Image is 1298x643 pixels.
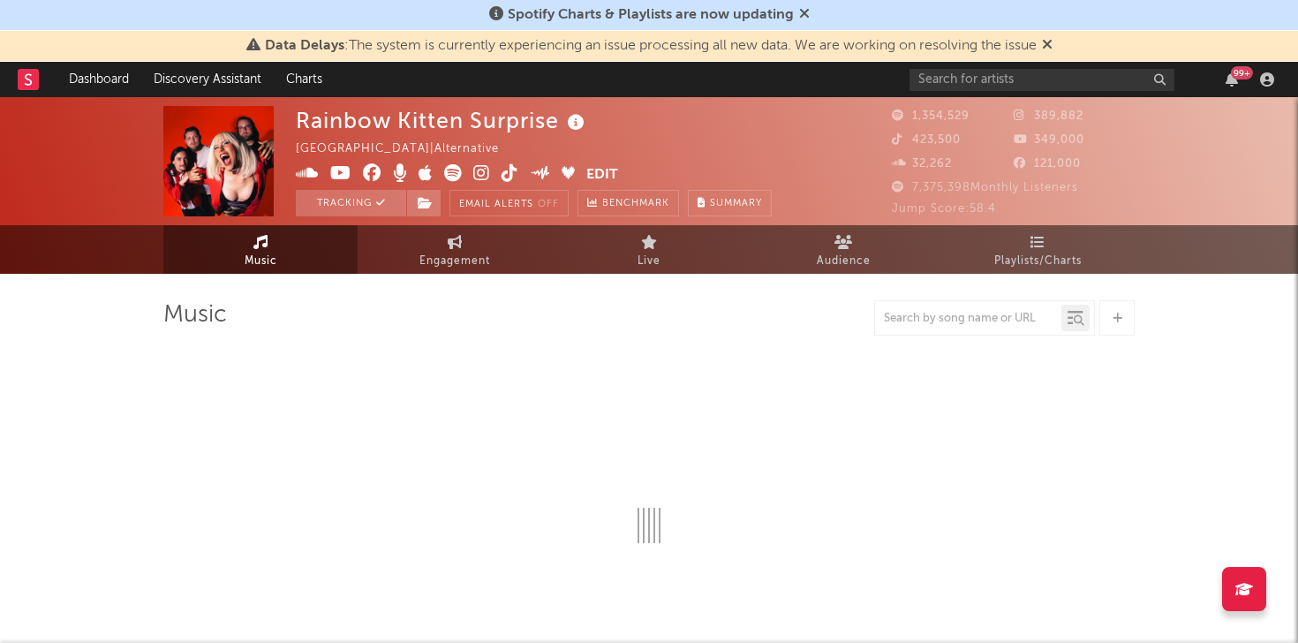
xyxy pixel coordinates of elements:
[265,39,344,53] span: Data Delays
[892,182,1078,193] span: 7,375,398 Monthly Listeners
[265,39,1037,53] span: : The system is currently experiencing an issue processing all new data. We are working on resolv...
[296,190,406,216] button: Tracking
[1226,72,1238,87] button: 99+
[940,225,1135,274] a: Playlists/Charts
[552,225,746,274] a: Live
[1014,134,1084,146] span: 349,000
[586,164,618,186] button: Edit
[817,251,871,272] span: Audience
[296,106,589,135] div: Rainbow Kitten Surprise
[419,251,490,272] span: Engagement
[274,62,335,97] a: Charts
[602,193,669,215] span: Benchmark
[1014,110,1083,122] span: 389,882
[909,69,1174,91] input: Search for artists
[163,225,358,274] a: Music
[688,190,772,216] button: Summary
[296,139,519,160] div: [GEOGRAPHIC_DATA] | Alternative
[1014,158,1081,170] span: 121,000
[892,134,961,146] span: 423,500
[892,203,996,215] span: Jump Score: 58.4
[875,312,1061,326] input: Search by song name or URL
[141,62,274,97] a: Discovery Assistant
[994,251,1082,272] span: Playlists/Charts
[892,110,970,122] span: 1,354,529
[710,199,762,208] span: Summary
[508,8,794,22] span: Spotify Charts & Playlists are now updating
[1231,66,1253,79] div: 99 +
[449,190,569,216] button: Email AlertsOff
[245,251,277,272] span: Music
[538,200,559,209] em: Off
[577,190,679,216] a: Benchmark
[746,225,940,274] a: Audience
[358,225,552,274] a: Engagement
[638,251,660,272] span: Live
[799,8,810,22] span: Dismiss
[1042,39,1053,53] span: Dismiss
[892,158,952,170] span: 32,262
[57,62,141,97] a: Dashboard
